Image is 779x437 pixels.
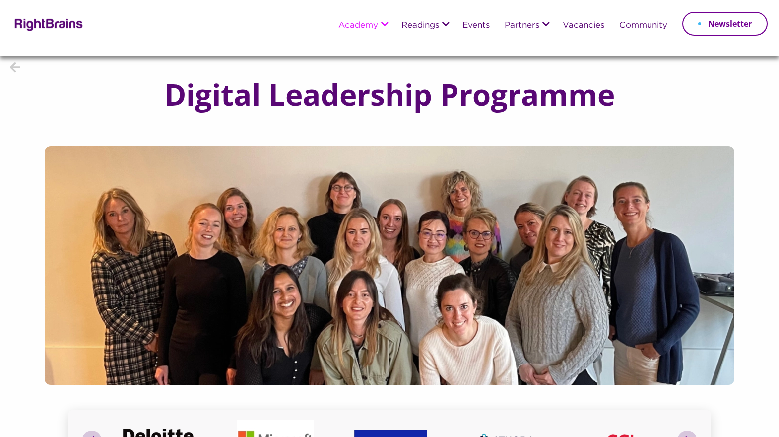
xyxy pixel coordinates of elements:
[144,78,635,111] h1: Digital Leadership Programme
[619,21,667,30] a: Community
[505,21,539,30] a: Partners
[11,17,83,31] img: Rightbrains
[462,21,490,30] a: Events
[401,21,439,30] a: Readings
[682,12,768,36] a: Newsletter
[563,21,604,30] a: Vacancies
[338,21,378,30] a: Academy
